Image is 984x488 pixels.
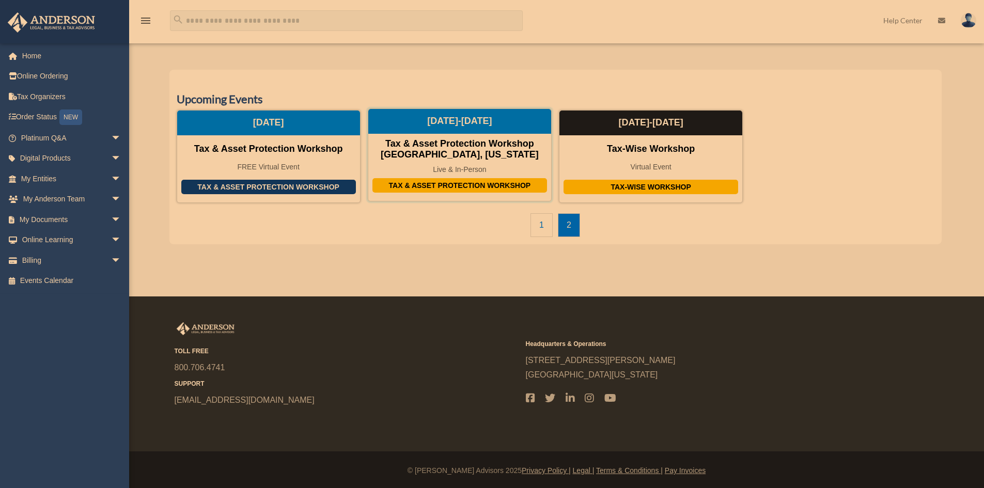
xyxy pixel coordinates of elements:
[530,213,553,237] a: 1
[522,466,571,475] a: Privacy Policy |
[558,213,580,237] a: 2
[7,230,137,250] a: Online Learningarrow_drop_down
[111,209,132,230] span: arrow_drop_down
[7,250,137,271] a: Billingarrow_drop_down
[559,110,743,203] a: Tax-Wise Workshop Tax-Wise Workshop Virtual Event [DATE]-[DATE]
[175,363,225,372] a: 800.706.4741
[7,168,137,189] a: My Entitiesarrow_drop_down
[111,250,132,271] span: arrow_drop_down
[559,163,742,171] div: Virtual Event
[564,180,738,195] div: Tax-Wise Workshop
[7,107,137,128] a: Order StatusNEW
[59,109,82,125] div: NEW
[368,138,551,161] div: Tax & Asset Protection Workshop [GEOGRAPHIC_DATA], [US_STATE]
[559,111,742,135] div: [DATE]-[DATE]
[175,396,315,404] a: [EMAIL_ADDRESS][DOMAIN_NAME]
[111,230,132,251] span: arrow_drop_down
[961,13,976,28] img: User Pic
[7,148,137,169] a: Digital Productsarrow_drop_down
[526,356,676,365] a: [STREET_ADDRESS][PERSON_NAME]
[111,128,132,149] span: arrow_drop_down
[7,189,137,210] a: My Anderson Teamarrow_drop_down
[7,271,132,291] a: Events Calendar
[173,14,184,25] i: search
[559,144,742,155] div: Tax-Wise Workshop
[526,339,870,350] small: Headquarters & Operations
[111,148,132,169] span: arrow_drop_down
[111,168,132,190] span: arrow_drop_down
[573,466,595,475] a: Legal |
[7,66,137,87] a: Online Ordering
[368,165,551,174] div: Live & In-Person
[372,178,547,193] div: Tax & Asset Protection Workshop
[175,346,519,357] small: TOLL FREE
[139,18,152,27] a: menu
[177,91,934,107] h3: Upcoming Events
[139,14,152,27] i: menu
[181,180,356,195] div: Tax & Asset Protection Workshop
[175,379,519,389] small: SUPPORT
[177,110,361,203] a: Tax & Asset Protection Workshop Tax & Asset Protection Workshop FREE Virtual Event [DATE]
[665,466,706,475] a: Pay Invoices
[177,144,360,155] div: Tax & Asset Protection Workshop
[129,464,984,477] div: © [PERSON_NAME] Advisors 2025
[5,12,98,33] img: Anderson Advisors Platinum Portal
[526,370,658,379] a: [GEOGRAPHIC_DATA][US_STATE]
[7,209,137,230] a: My Documentsarrow_drop_down
[111,189,132,210] span: arrow_drop_down
[177,163,360,171] div: FREE Virtual Event
[177,111,360,135] div: [DATE]
[7,86,137,107] a: Tax Organizers
[175,322,237,336] img: Anderson Advisors Platinum Portal
[7,128,137,148] a: Platinum Q&Aarrow_drop_down
[368,110,552,203] a: Tax & Asset Protection Workshop Tax & Asset Protection Workshop [GEOGRAPHIC_DATA], [US_STATE] Liv...
[7,45,137,66] a: Home
[596,466,663,475] a: Terms & Conditions |
[368,109,551,134] div: [DATE]-[DATE]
